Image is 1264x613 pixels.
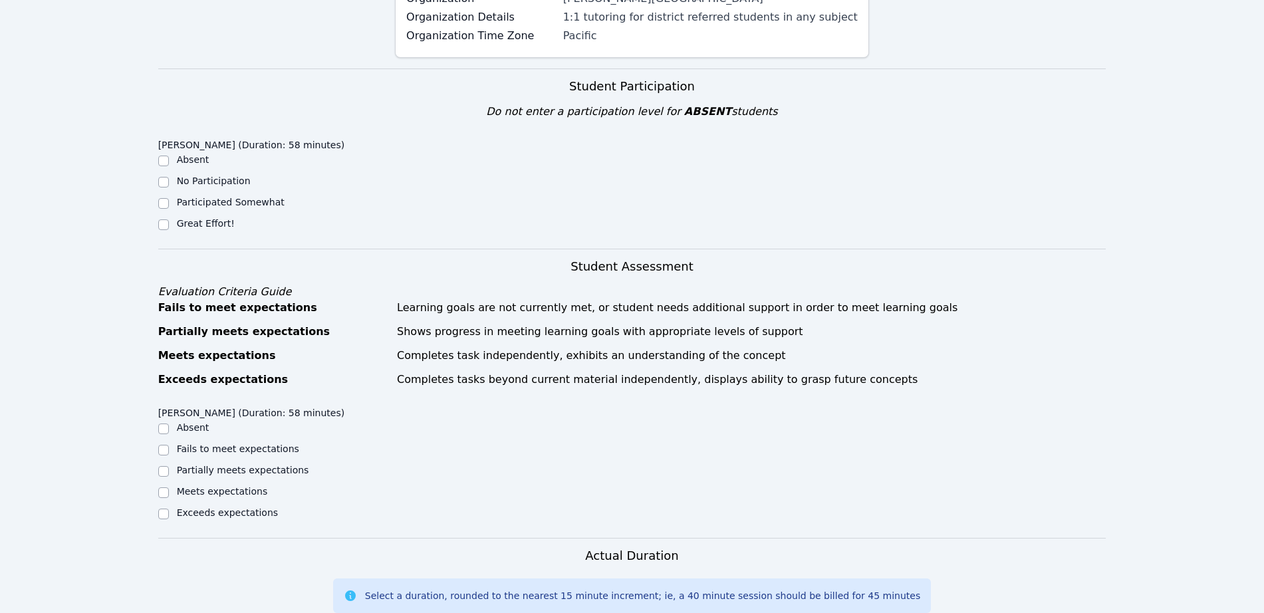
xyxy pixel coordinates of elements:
div: Do not enter a participation level for students [158,104,1106,120]
label: Absent [177,422,209,433]
legend: [PERSON_NAME] (Duration: 58 minutes) [158,401,345,421]
div: Select a duration, rounded to the nearest 15 minute increment; ie, a 40 minute session should be ... [365,589,920,602]
label: Exceeds expectations [177,507,278,518]
legend: [PERSON_NAME] (Duration: 58 minutes) [158,133,345,153]
label: Organization Details [406,9,555,25]
div: Meets expectations [158,348,389,364]
div: Shows progress in meeting learning goals with appropriate levels of support [397,324,1106,340]
h3: Student Participation [158,77,1106,96]
label: Absent [177,154,209,165]
h3: Actual Duration [585,547,678,565]
h3: Student Assessment [158,257,1106,276]
label: No Participation [177,176,251,186]
div: Pacific [563,28,858,44]
div: Learning goals are not currently met, or student needs additional support in order to meet learni... [397,300,1106,316]
span: ABSENT [684,105,731,118]
label: Great Effort! [177,218,235,229]
label: Organization Time Zone [406,28,555,44]
div: Partially meets expectations [158,324,389,340]
label: Meets expectations [177,486,268,497]
label: Partially meets expectations [177,465,309,475]
div: Fails to meet expectations [158,300,389,316]
div: Completes task independently, exhibits an understanding of the concept [397,348,1106,364]
div: Completes tasks beyond current material independently, displays ability to grasp future concepts [397,372,1106,388]
label: Participated Somewhat [177,197,285,207]
div: 1:1 tutoring for district referred students in any subject [563,9,858,25]
label: Fails to meet expectations [177,443,299,454]
div: Exceeds expectations [158,372,389,388]
div: Evaluation Criteria Guide [158,284,1106,300]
